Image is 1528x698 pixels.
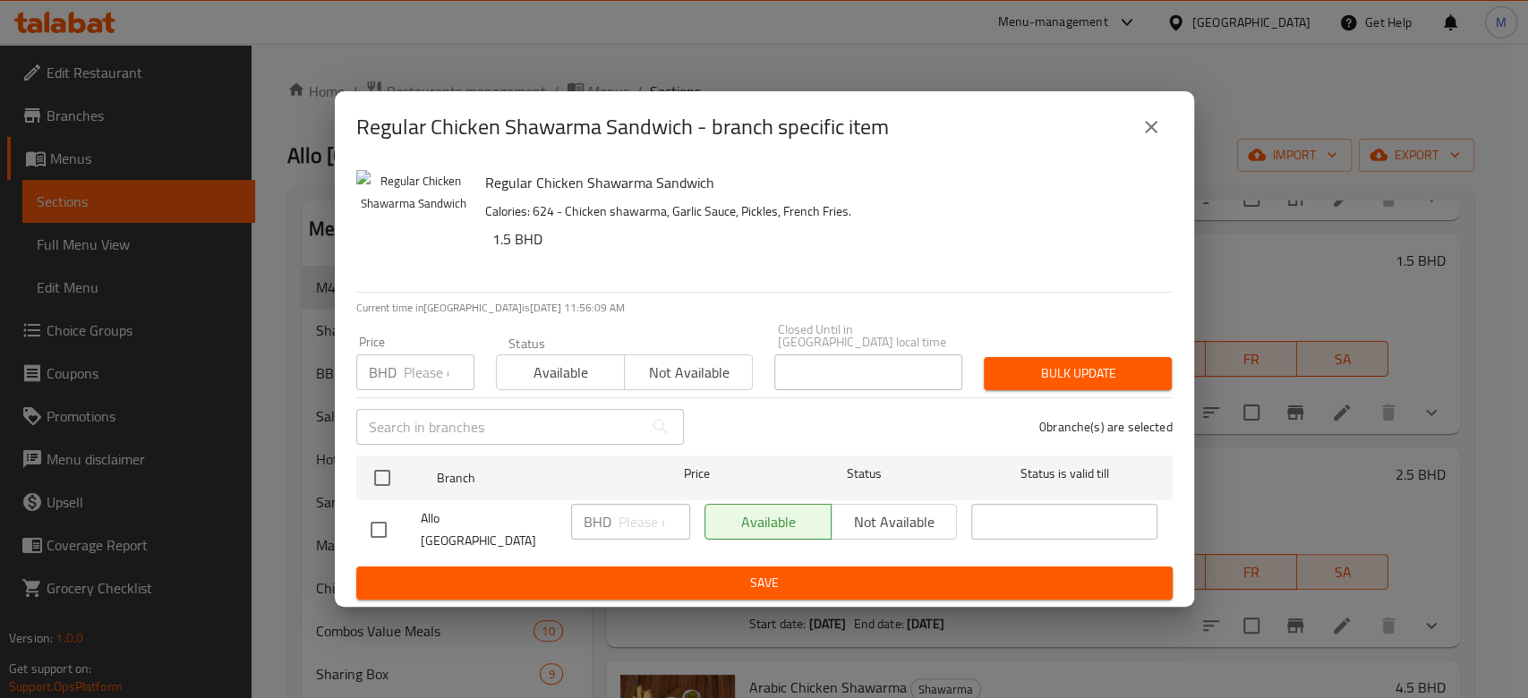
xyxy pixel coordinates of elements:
p: Calories: 624 - Chicken shawarma, Garlic Sauce, Pickles, French Fries. [485,200,1158,223]
h6: 1.5 BHD [492,226,1158,251]
span: Status [771,463,957,485]
img: Regular Chicken Shawarma Sandwich [356,170,471,285]
span: Available [504,360,618,386]
button: close [1130,106,1173,149]
input: Search in branches [356,409,643,445]
span: Status is valid till [971,463,1157,485]
p: Current time in [GEOGRAPHIC_DATA] is [DATE] 11:56:09 AM [356,300,1173,316]
p: BHD [369,362,397,383]
button: Not available [624,354,753,390]
input: Please enter price [404,354,474,390]
p: BHD [584,511,611,532]
button: Save [356,566,1173,600]
span: Save [371,572,1158,594]
span: Price [637,463,756,485]
span: Allo [GEOGRAPHIC_DATA] [421,507,557,552]
button: Bulk update [984,357,1172,390]
h2: Regular Chicken Shawarma Sandwich - branch specific item [356,113,889,141]
span: Not available [632,360,746,386]
p: 0 branche(s) are selected [1039,418,1173,436]
input: Please enter price [619,504,690,540]
span: Bulk update [998,362,1157,385]
span: Branch [437,467,623,489]
h6: Regular Chicken Shawarma Sandwich [485,170,1158,195]
button: Available [496,354,625,390]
